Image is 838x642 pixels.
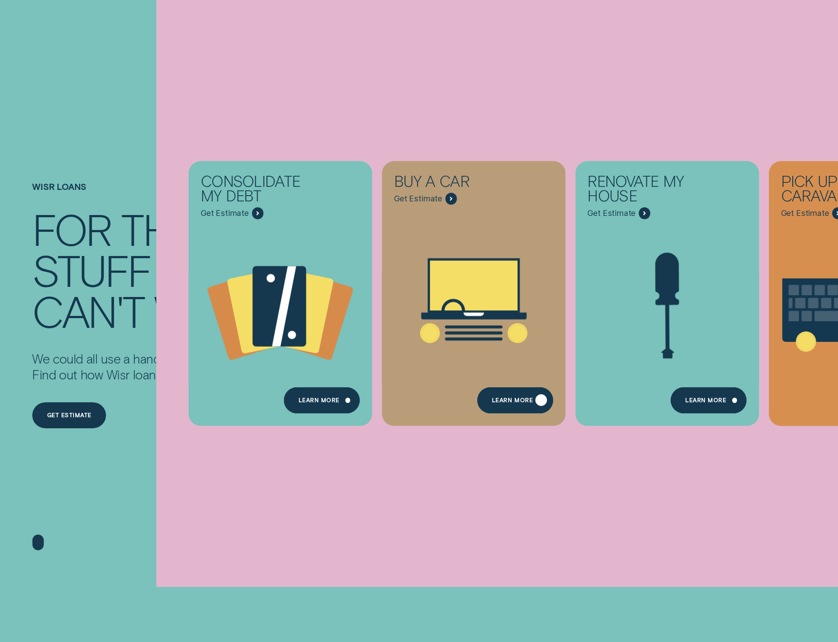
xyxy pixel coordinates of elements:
[32,208,257,331] h4: For the stuff that can't wait
[576,161,759,419] a: Renovate My House - Learn more
[32,290,144,331] div: can't
[32,249,151,290] div: stuff
[32,208,111,249] div: For
[32,182,257,208] h1: Wisr loans
[284,387,360,414] a: Learn more
[201,208,249,218] span: Get Estimate
[121,208,194,249] div: the
[201,174,318,208] div: Consolidate my debt
[188,161,372,419] a: Consolidate my debt - Learn more
[382,161,565,419] a: Buy a car - Learn more
[587,174,705,208] div: Renovate My House
[587,208,635,218] span: Get Estimate
[394,174,511,193] div: Buy a car
[781,208,829,218] span: Get Estimate
[671,387,747,414] a: Learn more
[394,194,442,204] span: Get Estimate
[477,387,554,414] a: Learn More
[32,351,257,382] p: We could all use a hand from time to time. Find out how Wisr loans can support you.
[32,402,106,429] a: Get estimate
[154,290,244,331] div: wait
